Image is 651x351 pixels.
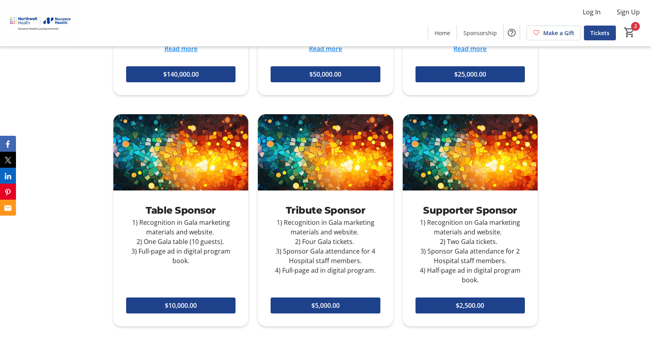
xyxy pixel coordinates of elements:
[583,7,601,17] span: Log In
[590,29,609,37] span: Tickets
[309,69,341,79] span: $50,000.00
[463,29,497,37] span: Sponsorship
[584,26,616,40] a: Tickets
[416,297,525,313] button: $2,500.00
[428,26,457,40] a: Home
[610,6,646,18] button: Sign Up
[453,44,487,53] a: Read more
[526,26,581,40] a: Make a Gift
[576,6,607,18] button: Log In
[416,203,525,218] div: Supporter Sponsor
[309,44,342,53] a: Read more
[126,297,235,313] button: $10,000.00
[543,29,574,37] span: Make a Gift
[163,69,199,79] span: $140,000.00
[416,218,525,285] div: 1) Recognition on Gala marketing materials and website. 2) Two Gala tickets. 3) Sponsor Gala atte...
[457,26,503,40] a: Sponsorship
[435,29,450,37] span: Home
[126,203,235,218] div: Table Sponsor
[5,3,76,43] img: Nuvance Health's Logo
[271,203,380,218] div: Tribute Sponsor
[504,25,520,41] button: Help
[271,66,380,82] button: $50,000.00
[271,297,380,313] button: $5,000.00
[416,66,525,82] button: $25,000.00
[622,25,637,40] button: Cart
[113,114,248,190] img: Table Sponsor
[271,218,380,275] div: 1) Recognition in Gala marketing materials and website. 2) Four Gala tickets. 3) Sponsor Gala att...
[164,44,198,53] a: Read more
[456,301,484,310] span: $2,500.00
[617,7,640,17] span: Sign Up
[126,66,235,82] button: $140,000.00
[454,69,486,79] span: $25,000.00
[403,114,538,190] img: Supporter Sponsor
[126,218,235,266] div: 1) Recognition in Gala marketing materials and website. 2) One Gala table (10 guests). 3) Full-pa...
[165,301,197,310] span: $10,000.00
[311,301,340,310] span: $5,000.00
[258,114,393,190] img: Tribute Sponsor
